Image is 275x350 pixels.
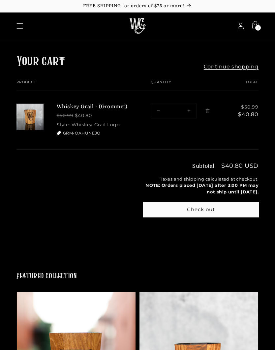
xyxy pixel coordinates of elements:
[143,202,259,217] button: Check out
[192,163,215,169] h3: Subtotal
[223,80,259,90] th: Total
[57,122,70,128] dt: Style:
[16,80,137,90] th: Product
[16,53,65,70] h1: Your cart
[236,104,259,111] s: $50.99
[143,228,259,246] iframe: PayPal-paypal
[137,80,223,90] th: Quantity
[57,104,137,110] a: Whiskey Grail - (Grommet)
[57,130,137,136] li: GRM-OAHUNEJQ
[221,163,259,169] p: $40.80 USD
[57,113,74,118] s: $50.99
[258,25,259,31] span: 1
[145,183,259,194] b: NOTE: Orders placed [DATE] after 3:00 PM may not ship until [DATE].
[7,3,268,9] p: FREE SHIPPING for orders of $75 or more!
[13,19,27,33] summary: Menu
[202,105,213,117] a: Remove Whiskey Grail - (Grommet) - Whiskey Grail Logo
[57,130,137,136] ul: Discount
[143,176,259,195] small: Taxes and shipping calculated at checkout.
[16,271,77,282] h2: Featured collection
[204,63,259,70] a: Continue shopping
[72,122,120,128] dd: Whiskey Grail Logo
[129,18,146,34] img: The Whiskey Grail
[166,104,182,118] input: Quantity for Whiskey Grail - (Grommet)
[75,113,92,118] strong: $40.80
[236,111,259,118] dd: $40.80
